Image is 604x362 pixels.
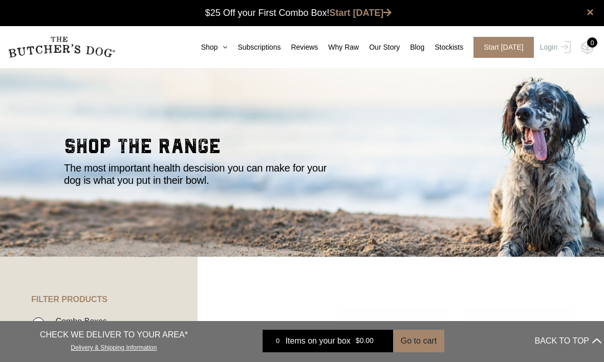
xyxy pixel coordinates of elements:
[50,314,107,328] label: Combo Boxes
[191,42,228,53] a: Shop
[318,42,359,53] a: Why Raw
[330,8,392,18] a: Start [DATE]
[587,37,597,48] div: 0
[64,162,335,186] p: The most important health descision you can make for your dog is what you put in their bowl.
[227,42,281,53] a: Subscriptions
[356,337,374,345] bdi: 0.00
[424,42,463,53] a: Stockists
[71,342,157,351] a: Delivery & Shipping Information
[535,329,601,353] button: BACK TO TOP
[286,335,351,347] span: Items on your box
[393,330,444,352] button: Go to cart
[463,37,537,58] a: Start [DATE]
[281,42,318,53] a: Reviews
[473,37,534,58] span: Start [DATE]
[263,330,393,352] a: 0 Items on your box $0.00
[400,42,424,53] a: Blog
[581,41,594,54] img: TBD_Cart-Empty.png
[587,6,594,18] a: close
[537,37,571,58] a: Login
[40,329,188,341] p: CHECK WE DELIVER TO YOUR AREA*
[270,336,286,346] div: 0
[359,42,400,53] a: Our Story
[356,337,360,345] span: $
[64,136,540,162] h2: shop the range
